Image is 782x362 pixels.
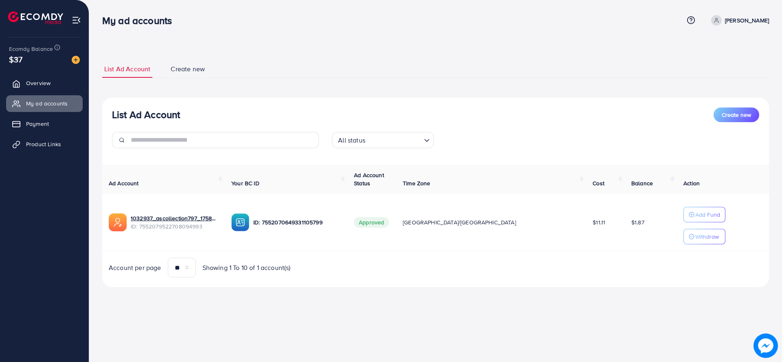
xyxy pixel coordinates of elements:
[753,333,778,358] img: image
[131,214,218,231] div: <span class='underline'>1032937_ascollection797_1758355565983</span></br>7552079522708094993
[695,232,719,241] p: Withdraw
[6,136,83,152] a: Product Links
[26,79,51,87] span: Overview
[336,134,367,146] span: All status
[109,213,127,231] img: ic-ads-acc.e4c84228.svg
[6,116,83,132] a: Payment
[695,210,720,219] p: Add Fund
[6,75,83,91] a: Overview
[104,64,150,74] span: List Ad Account
[9,53,22,65] span: $37
[368,133,421,146] input: Search for option
[403,218,516,226] span: [GEOGRAPHIC_DATA]/[GEOGRAPHIC_DATA]
[9,45,53,53] span: Ecomdy Balance
[202,263,291,272] span: Showing 1 To 10 of 1 account(s)
[109,179,139,187] span: Ad Account
[8,11,63,24] img: logo
[26,120,49,128] span: Payment
[354,217,389,228] span: Approved
[631,179,653,187] span: Balance
[714,108,759,122] button: Create new
[708,15,769,26] a: [PERSON_NAME]
[72,15,81,25] img: menu
[109,263,161,272] span: Account per page
[171,64,205,74] span: Create new
[231,179,259,187] span: Your BC ID
[403,179,430,187] span: Time Zone
[131,214,218,222] a: 1032937_ascollection797_1758355565983
[102,15,178,26] h3: My ad accounts
[683,179,700,187] span: Action
[332,132,434,148] div: Search for option
[683,207,725,222] button: Add Fund
[253,217,341,227] p: ID: 7552070649331105799
[26,99,68,108] span: My ad accounts
[231,213,249,231] img: ic-ba-acc.ded83a64.svg
[354,171,384,187] span: Ad Account Status
[631,218,644,226] span: $1.87
[722,111,751,119] span: Create new
[112,109,180,121] h3: List Ad Account
[131,222,218,230] span: ID: 7552079522708094993
[725,15,769,25] p: [PERSON_NAME]
[26,140,61,148] span: Product Links
[593,179,604,187] span: Cost
[683,229,725,244] button: Withdraw
[593,218,605,226] span: $11.11
[6,95,83,112] a: My ad accounts
[72,56,80,64] img: image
